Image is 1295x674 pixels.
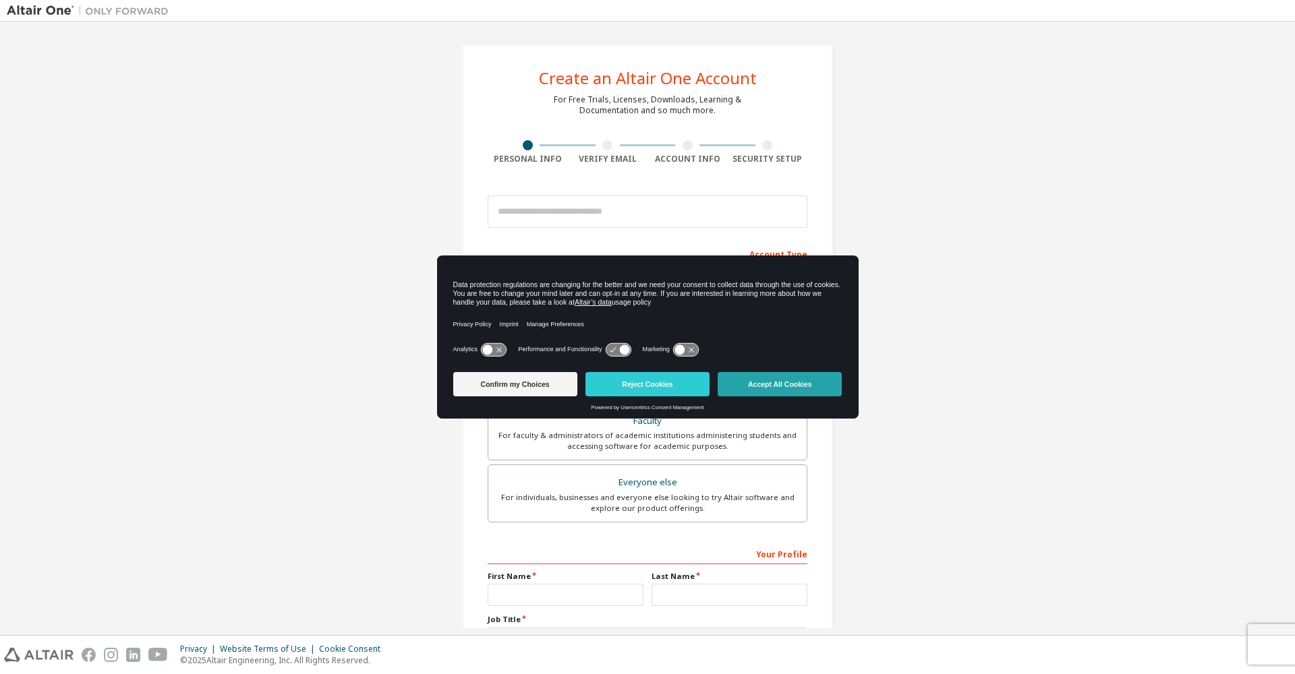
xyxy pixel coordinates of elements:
img: Altair One [7,4,175,18]
label: Job Title [488,614,807,625]
div: Faculty [496,412,799,431]
p: © 2025 Altair Engineering, Inc. All Rights Reserved. [180,654,388,666]
img: linkedin.svg [126,648,140,662]
div: Personal Info [488,154,568,164]
div: Security Setup [728,154,808,164]
label: Last Name [652,571,807,582]
div: For individuals, businesses and everyone else looking to try Altair software and explore our prod... [496,492,799,514]
div: Website Terms of Use [220,644,319,654]
div: Create an Altair One Account [539,70,757,86]
div: For faculty & administrators of academic institutions administering students and accessing softwa... [496,430,799,452]
div: Everyone else [496,473,799,492]
label: First Name [488,571,643,582]
img: altair_logo.svg [4,648,74,662]
div: Privacy [180,644,220,654]
img: instagram.svg [104,648,118,662]
div: Your Profile [488,543,807,564]
div: Cookie Consent [319,644,388,654]
img: youtube.svg [148,648,168,662]
img: facebook.svg [82,648,96,662]
div: Account Info [647,154,728,164]
div: For Free Trials, Licenses, Downloads, Learning & Documentation and so much more. [554,94,741,116]
div: Verify Email [568,154,648,164]
div: Account Type [488,243,807,264]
